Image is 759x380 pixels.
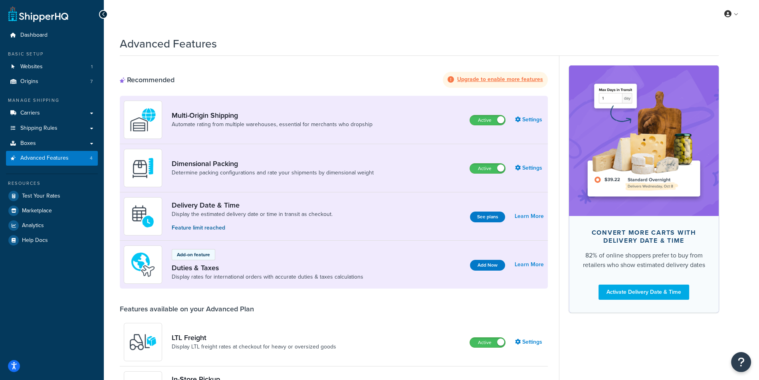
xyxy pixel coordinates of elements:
li: Origins [6,74,98,89]
span: Analytics [22,222,44,229]
img: gfkeb5ejjkALwAAAABJRU5ErkJggg== [129,202,157,230]
span: Test Your Rates [22,193,60,200]
span: Shipping Rules [20,125,57,132]
a: Activate Delivery Date & Time [598,285,689,300]
span: Advanced Features [20,155,69,162]
span: Websites [20,63,43,70]
a: Websites1 [6,59,98,74]
p: Add-on feature [177,251,210,258]
div: Recommended [120,75,174,84]
span: Marketplace [22,208,52,214]
img: y79ZsPf0fXUFUhFXDzUgf+ktZg5F2+ohG75+v3d2s1D9TjoU8PiyCIluIjV41seZevKCRuEjTPPOKHJsQcmKCXGdfprl3L4q7... [129,328,157,356]
img: icon-duo-feat-landed-cost-7136b061.png [129,251,157,279]
button: See plans [470,212,505,222]
div: 82% of online shoppers prefer to buy from retailers who show estimated delivery dates [582,251,706,270]
a: Determine packing configurations and rate your shipments by dimensional weight [172,169,374,177]
span: Help Docs [22,237,48,244]
a: Advanced Features4 [6,151,98,166]
label: Active [470,115,505,125]
a: Help Docs [6,233,98,247]
a: Automate rating from multiple warehouses, essential for merchants who dropship [172,121,373,129]
a: Display rates for international orders with accurate duties & taxes calculations [172,273,363,281]
label: Active [470,338,505,347]
a: Carriers [6,106,98,121]
span: Dashboard [20,32,48,39]
div: Resources [6,180,98,187]
a: Display the estimated delivery date or time in transit as checkout. [172,210,333,218]
div: Convert more carts with delivery date & time [582,229,706,245]
span: 7 [90,78,93,85]
a: LTL Freight [172,333,336,342]
span: Boxes [20,140,36,147]
p: Feature limit reached [172,224,333,232]
a: Duties & Taxes [172,263,363,272]
a: Shipping Rules [6,121,98,136]
li: Websites [6,59,98,74]
span: Origins [20,78,38,85]
label: Active [470,164,505,173]
a: Multi-Origin Shipping [172,111,373,120]
strong: Upgrade to enable more features [457,75,543,83]
a: Display LTL freight rates at checkout for heavy or oversized goods [172,343,336,351]
div: Features available on your Advanced Plan [120,305,254,313]
h1: Advanced Features [120,36,217,51]
a: Boxes [6,136,98,151]
span: 4 [90,155,93,162]
span: Carriers [20,110,40,117]
a: Dimensional Packing [172,159,374,168]
a: Dashboard [6,28,98,43]
button: Open Resource Center [731,352,751,372]
a: Learn More [515,211,544,222]
a: Settings [515,162,544,174]
span: 1 [91,63,93,70]
a: Origins7 [6,74,98,89]
a: Marketplace [6,204,98,218]
a: Delivery Date & Time [172,201,333,210]
a: Settings [515,336,544,348]
div: Manage Shipping [6,97,98,104]
a: Analytics [6,218,98,233]
li: Advanced Features [6,151,98,166]
div: Basic Setup [6,51,98,57]
a: Test Your Rates [6,189,98,203]
a: Settings [515,114,544,125]
img: WatD5o0RtDAAAAAElFTkSuQmCC [129,106,157,134]
img: DTVBYsAAAAAASUVORK5CYII= [129,154,157,182]
img: feature-image-ddt-36eae7f7280da8017bfb280eaccd9c446f90b1fe08728e4019434db127062ab4.png [581,77,707,204]
button: Add Now [470,260,505,271]
a: Learn More [515,259,544,270]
